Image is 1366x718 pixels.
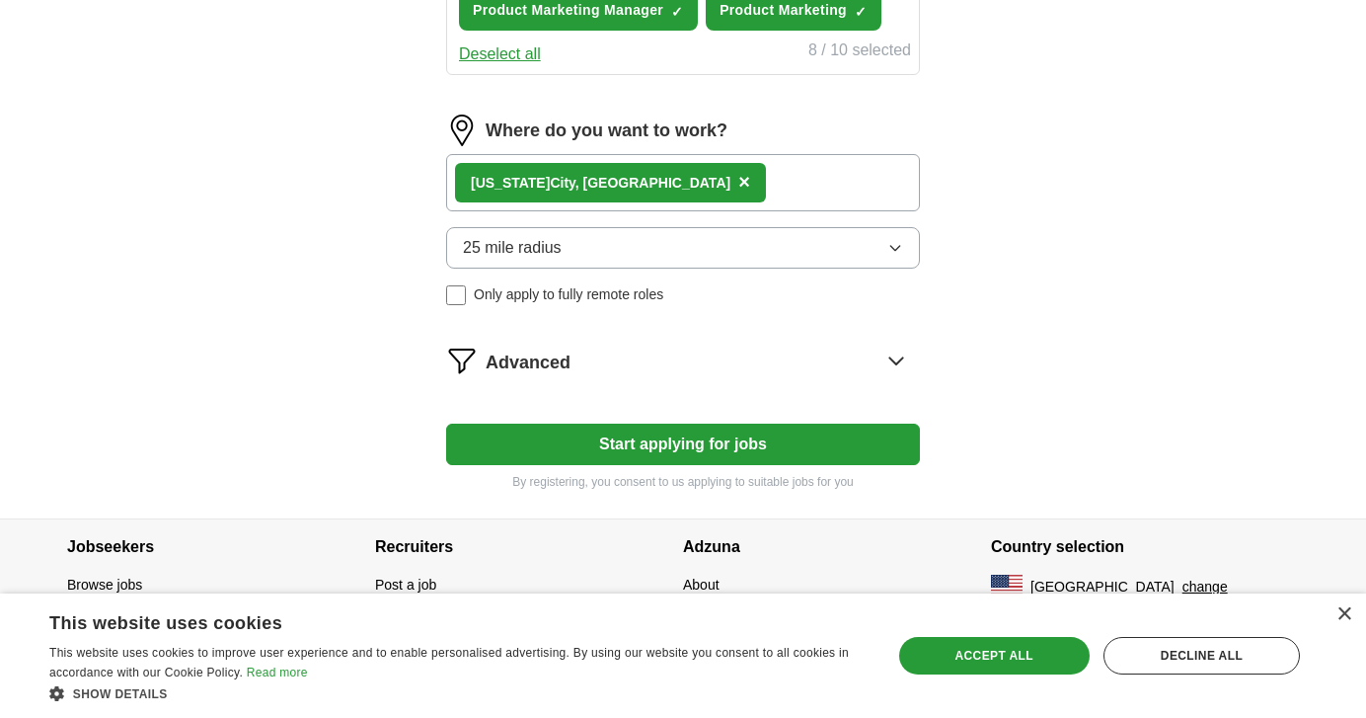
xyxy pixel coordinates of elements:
div: Decline all [1103,637,1300,675]
button: × [738,168,750,198]
div: City, [GEOGRAPHIC_DATA] [471,173,730,194]
p: By registering, you consent to us applying to suitable jobs for you [446,473,920,491]
span: ✓ [671,4,683,20]
h4: Country selection [991,519,1299,575]
strong: [US_STATE] [471,175,550,191]
button: 25 mile radius [446,227,920,269]
a: Browse jobs [67,577,142,593]
div: Show details [49,683,867,703]
a: Read more, opens a new window [247,666,308,679]
div: 8 / 10 selected [808,39,911,66]
button: Start applying for jobs [446,424,920,465]
div: This website uses cookies [49,605,817,635]
button: change [1182,577,1228,598]
span: × [738,171,750,193]
img: location.png [446,115,478,146]
a: About [683,577,720,593]
span: [GEOGRAPHIC_DATA] [1030,577,1175,598]
img: US flag [991,575,1023,598]
span: This website uses cookies to improve user experience and to enable personalised advertising. By u... [49,646,849,679]
div: Close [1336,607,1351,622]
div: Accept all [899,637,1090,675]
label: Where do you want to work? [486,118,727,144]
button: Deselect all [459,42,541,66]
img: filter [446,345,478,376]
span: 25 mile radius [463,236,562,260]
span: ✓ [855,4,867,20]
input: Only apply to fully remote roles [446,285,466,305]
span: Only apply to fully remote roles [474,284,663,305]
span: Advanced [486,350,570,376]
span: Show details [73,687,168,701]
a: Post a job [375,577,436,593]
